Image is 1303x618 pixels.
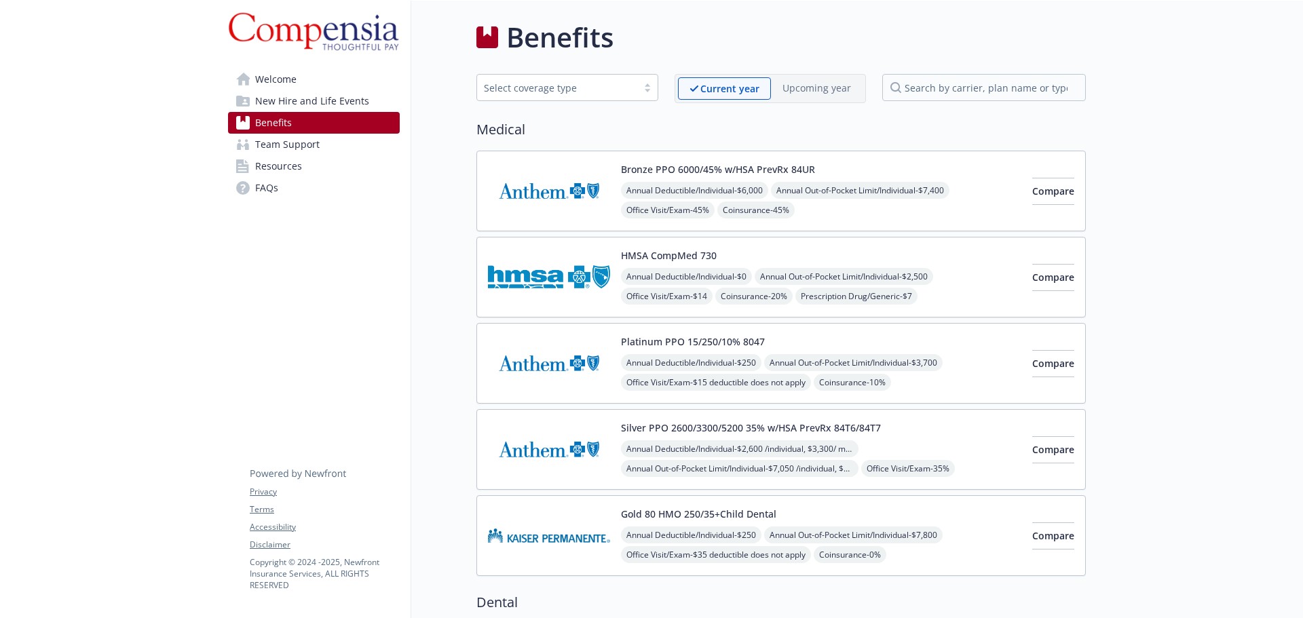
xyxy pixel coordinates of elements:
[1032,271,1074,284] span: Compare
[1032,529,1074,542] span: Compare
[255,69,297,90] span: Welcome
[621,201,715,218] span: Office Visit/Exam - 45%
[488,162,610,220] img: Anthem Blue Cross carrier logo
[488,248,610,306] img: Hawaii Medical Service Association carrier logo
[621,460,858,477] span: Annual Out-of-Pocket Limit/Individual - $7,050 /individual, $7,050/ member
[476,592,1086,613] h2: Dental
[782,81,851,95] p: Upcoming year
[1032,522,1074,549] button: Compare
[621,268,752,285] span: Annual Deductible/Individual - $0
[484,81,630,95] div: Select coverage type
[621,526,761,543] span: Annual Deductible/Individual - $250
[488,507,610,564] img: Kaiser Permanente Insurance Company carrier logo
[255,177,278,199] span: FAQs
[882,74,1086,101] input: search by carrier, plan name or type
[250,521,399,533] a: Accessibility
[717,201,795,218] span: Coinsurance - 45%
[700,81,759,96] p: Current year
[621,334,765,349] button: Platinum PPO 15/250/10% 8047
[250,503,399,516] a: Terms
[228,177,400,199] a: FAQs
[715,288,793,305] span: Coinsurance - 20%
[228,134,400,155] a: Team Support
[621,546,811,563] span: Office Visit/Exam - $35 deductible does not apply
[1032,185,1074,197] span: Compare
[621,354,761,371] span: Annual Deductible/Individual - $250
[255,112,292,134] span: Benefits
[228,112,400,134] a: Benefits
[621,507,776,521] button: Gold 80 HMO 250/35+Child Dental
[764,526,943,543] span: Annual Out-of-Pocket Limit/Individual - $7,800
[250,556,399,591] p: Copyright © 2024 - 2025 , Newfront Insurance Services, ALL RIGHTS RESERVED
[771,182,949,199] span: Annual Out-of-Pocket Limit/Individual - $7,400
[488,421,610,478] img: Anthem Blue Cross carrier logo
[476,119,1086,140] h2: Medical
[228,69,400,90] a: Welcome
[488,334,610,392] img: Anthem Blue Cross carrier logo
[506,17,613,58] h1: Benefits
[1032,357,1074,370] span: Compare
[771,77,863,100] span: Upcoming year
[255,155,302,177] span: Resources
[255,134,320,155] span: Team Support
[795,288,918,305] span: Prescription Drug/Generic - $7
[255,90,369,112] span: New Hire and Life Events
[621,374,811,391] span: Office Visit/Exam - $15 deductible does not apply
[250,486,399,498] a: Privacy
[1032,350,1074,377] button: Compare
[621,440,858,457] span: Annual Deductible/Individual - $2,600 /individual, $3,300/ member
[621,162,815,176] button: Bronze PPO 6000/45% w/HSA PrevRx 84UR
[228,155,400,177] a: Resources
[1032,178,1074,205] button: Compare
[621,421,881,435] button: Silver PPO 2600/3300/5200 35% w/HSA PrevRx 84T6/84T7
[250,539,399,551] a: Disclaimer
[755,268,933,285] span: Annual Out-of-Pocket Limit/Individual - $2,500
[814,374,891,391] span: Coinsurance - 10%
[1032,264,1074,291] button: Compare
[621,248,717,263] button: HMSA CompMed 730
[814,546,886,563] span: Coinsurance - 0%
[1032,443,1074,456] span: Compare
[621,288,713,305] span: Office Visit/Exam - $14
[861,460,955,477] span: Office Visit/Exam - 35%
[764,354,943,371] span: Annual Out-of-Pocket Limit/Individual - $3,700
[621,182,768,199] span: Annual Deductible/Individual - $6,000
[1032,436,1074,463] button: Compare
[228,90,400,112] a: New Hire and Life Events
